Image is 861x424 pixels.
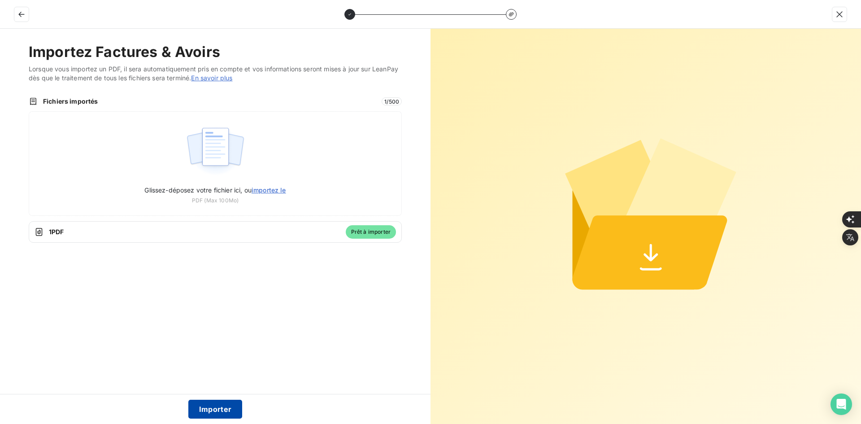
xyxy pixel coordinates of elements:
[186,122,245,180] img: illustration
[252,186,286,194] span: importez le
[831,393,852,415] div: Open Intercom Messenger
[188,400,243,419] button: Importer
[191,74,232,82] a: En savoir plus
[382,97,402,105] span: 1 / 500
[49,227,340,236] span: 1 PDF
[29,43,402,61] h2: Importez Factures & Avoirs
[346,225,396,239] span: Prêt à importer
[144,186,286,194] span: Glissez-déposez votre fichier ici, ou
[192,197,239,205] span: PDF (Max 100Mo)
[43,97,376,106] span: Fichiers importés
[29,65,402,83] span: Lorsque vous importez un PDF, il sera automatiquement pris en compte et vos informations seront m...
